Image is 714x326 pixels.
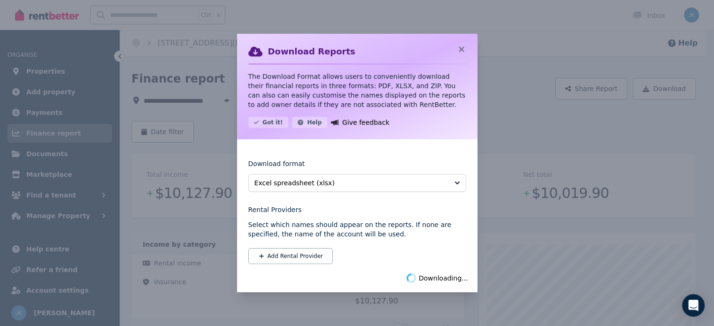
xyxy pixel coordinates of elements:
h2: Download Reports [268,45,355,58]
div: Open Intercom Messenger [682,294,705,317]
p: Select which names should appear on the reports. If none are specified, the name of the account w... [248,220,466,239]
span: Downloading... [419,273,468,283]
a: Give feedback [331,117,389,128]
span: Excel spreadsheet (xlsx) [254,178,447,188]
p: The Download Format allows users to conveniently download their financial reports in three format... [248,72,466,109]
button: Add Rental Provider [248,248,333,264]
legend: Rental Providers [248,205,466,214]
label: Download format [248,159,305,174]
button: Help [292,117,327,128]
button: Got it! [248,117,289,128]
button: Excel spreadsheet (xlsx) [248,174,466,192]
